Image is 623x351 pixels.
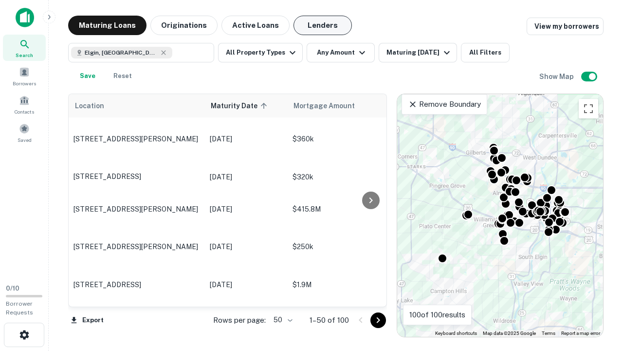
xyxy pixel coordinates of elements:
[210,172,283,182] p: [DATE]
[6,285,19,292] span: 0 / 10
[293,172,390,182] p: $320k
[73,172,200,181] p: [STREET_ADDRESS]
[85,48,158,57] span: Elgin, [GEOGRAPHIC_DATA], [GEOGRAPHIC_DATA]
[435,330,477,337] button: Keyboard shortcuts
[6,300,33,316] span: Borrower Requests
[107,66,138,86] button: Reset
[150,16,218,35] button: Originations
[370,312,386,328] button: Go to next page
[3,63,46,89] a: Borrowers
[409,309,465,321] p: 100 of 100 results
[293,16,352,35] button: Lenders
[288,94,395,117] th: Mortgage Amount
[13,79,36,87] span: Borrowers
[293,241,390,252] p: $250k
[310,314,349,326] p: 1–50 of 100
[293,134,390,144] p: $360k
[16,51,33,59] span: Search
[379,43,457,62] button: Maturing [DATE]
[15,108,34,116] span: Contacts
[210,204,283,214] p: [DATE]
[218,43,303,62] button: All Property Types
[561,331,600,336] a: Report a map error
[16,8,34,27] img: capitalize-icon.png
[270,313,294,327] div: 50
[3,35,46,61] a: Search
[18,136,32,144] span: Saved
[210,279,283,290] p: [DATE]
[527,18,604,35] a: View my borrowers
[211,100,270,112] span: Maturity Date
[221,16,290,35] button: Active Loans
[69,94,205,117] th: Location
[210,241,283,252] p: [DATE]
[461,43,510,62] button: All Filters
[293,279,390,290] p: $1.9M
[397,94,603,337] div: 0 0
[68,16,147,35] button: Maturing Loans
[307,43,375,62] button: Any Amount
[73,135,200,143] p: [STREET_ADDRESS][PERSON_NAME]
[483,331,536,336] span: Map data ©2025 Google
[73,242,200,251] p: [STREET_ADDRESS][PERSON_NAME]
[213,314,266,326] p: Rows per page:
[539,71,575,82] h6: Show Map
[386,47,453,58] div: Maturing [DATE]
[293,100,367,112] span: Mortgage Amount
[205,94,288,117] th: Maturity Date
[542,331,555,336] a: Terms
[210,134,283,144] p: [DATE]
[3,91,46,117] a: Contacts
[400,324,432,337] img: Google
[400,324,432,337] a: Open this area in Google Maps (opens a new window)
[73,280,200,289] p: [STREET_ADDRESS]
[3,119,46,146] a: Saved
[73,205,200,214] p: [STREET_ADDRESS][PERSON_NAME]
[68,313,106,328] button: Export
[408,98,480,110] p: Remove Boundary
[72,66,103,86] button: Save your search to get updates of matches that match your search criteria.
[74,100,104,112] span: Location
[579,99,598,118] button: Toggle fullscreen view
[293,204,390,214] p: $415.8M
[574,273,623,320] iframe: Chat Widget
